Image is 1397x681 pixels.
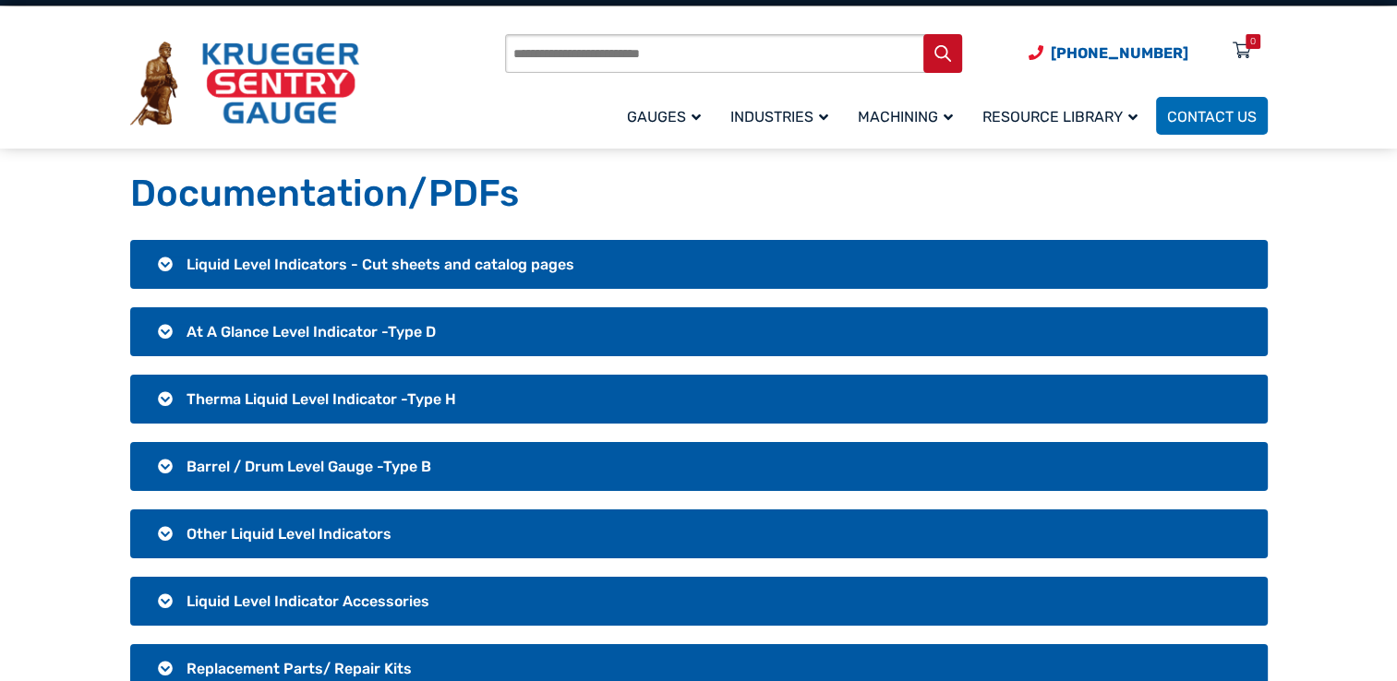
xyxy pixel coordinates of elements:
[130,42,359,126] img: Krueger Sentry Gauge
[187,660,412,677] span: Replacement Parts/ Repair Kits
[1250,34,1256,49] div: 0
[1167,108,1257,125] span: Contact Us
[130,171,1268,217] h1: Documentation/PDFs
[719,94,847,137] a: Industries
[971,94,1156,137] a: Resource Library
[858,108,953,125] span: Machining
[1029,42,1188,65] a: Phone Number (920) 434-8860
[1156,97,1268,135] a: Contact Us
[627,108,701,125] span: Gauges
[187,458,431,475] span: Barrel / Drum Level Gauge -Type B
[187,323,436,340] span: At A Glance Level Indicator -Type D
[187,256,574,273] span: Liquid Level Indicators - Cut sheets and catalog pages
[730,108,828,125] span: Industries
[847,94,971,137] a: Machining
[1051,44,1188,62] span: [PHONE_NUMBER]
[982,108,1138,125] span: Resource Library
[187,525,391,543] span: Other Liquid Level Indicators
[187,592,429,610] span: Liquid Level Indicator Accessories
[616,94,719,137] a: Gauges
[187,390,456,408] span: Therma Liquid Level Indicator -Type H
